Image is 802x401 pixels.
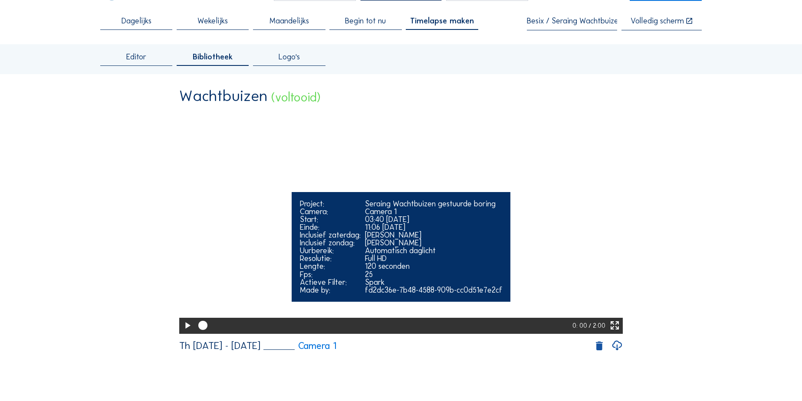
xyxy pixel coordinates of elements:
div: Th [DATE] - [DATE] [179,341,260,351]
div: Lengte: [300,262,361,270]
a: Camera 1 [263,341,336,351]
div: 0: 00 [572,318,589,334]
div: Made by: [300,286,361,294]
div: Wachtbuizen [179,88,267,104]
div: Automatisch daglicht [365,247,503,254]
span: Logo's [279,53,300,61]
div: Uurbereik: [300,247,361,254]
div: 120 seconden [365,262,503,270]
span: Maandelijks [270,17,309,25]
div: Inclusief zondag: [300,239,361,247]
div: Einde: [300,223,361,231]
div: Camera 1 [365,208,503,215]
div: / 2:00 [588,318,605,334]
span: Wekelijks [197,17,228,25]
span: Begin tot nu [345,17,386,25]
span: Editor [126,53,146,61]
div: 11:06 [DATE] [365,223,503,231]
div: Full HD [365,254,503,262]
div: Seraing Wachtbuizen gestuurde boring [365,200,503,208]
div: [PERSON_NAME] [365,231,503,239]
div: Start: [300,215,361,223]
div: Spark [365,278,503,286]
div: Camera: [300,208,361,215]
div: 25 [365,271,503,278]
div: (voltooid) [271,91,321,104]
div: Fps: [300,271,361,278]
div: Actieve Filter: [300,278,361,286]
span: Bibliotheek [193,53,233,61]
div: [PERSON_NAME] [365,239,503,247]
div: Resolutie: [300,254,361,262]
span: Dagelijks [122,17,151,25]
span: Timelapse maken [410,17,474,25]
video: Your browser does not support the video tag. [179,111,623,333]
div: Project: [300,200,361,208]
div: 03:40 [DATE] [365,215,503,223]
div: Volledig scherm [631,17,684,25]
div: fd2dc36e-7b48-4588-909b-cc0d51e7e2cf [365,286,503,294]
div: Inclusief zaterdag: [300,231,361,239]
